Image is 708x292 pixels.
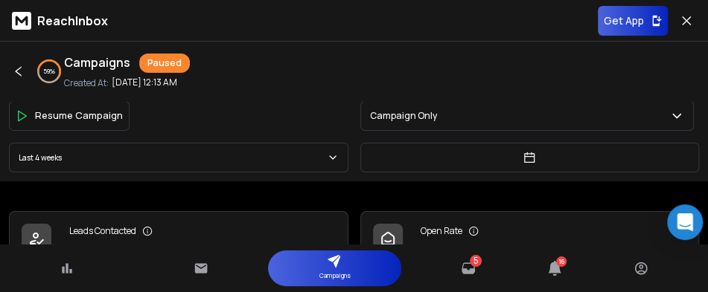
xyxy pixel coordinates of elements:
[77,88,115,97] div: Domaine
[42,24,73,36] div: v 4.0.25
[667,204,703,240] div: Open Intercom Messenger
[185,88,228,97] div: Mots-clés
[319,268,350,283] p: Campaigns
[69,241,77,262] p: 0
[24,39,36,51] img: website_grey.svg
[64,77,109,89] p: Created At:
[556,256,567,267] span: 16
[35,108,123,123] p: Resume Campaign
[9,101,130,131] button: Resume Campaign
[37,12,108,30] p: ReachInbox
[9,211,348,275] a: Leads Contacted0
[69,225,136,237] p: Leads Contacted
[39,39,110,51] div: Domaine: [URL]
[421,241,426,262] p: -
[60,86,72,98] img: tab_domain_overview_orange.svg
[360,211,700,275] a: Open Rate-3Total
[473,255,479,267] span: 5
[139,53,190,73] div: Paused
[370,110,443,122] p: Campaign Only
[24,24,36,36] img: logo_orange.svg
[598,6,668,36] button: Get App
[421,225,462,237] p: Open Rate
[461,261,476,276] a: 5
[19,150,68,165] p: Last 4 weeks
[112,77,177,88] p: [DATE] 12:13 AM
[64,53,130,73] h1: Campaigns
[169,86,181,98] img: tab_keywords_by_traffic_grey.svg
[43,67,55,76] p: 59 %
